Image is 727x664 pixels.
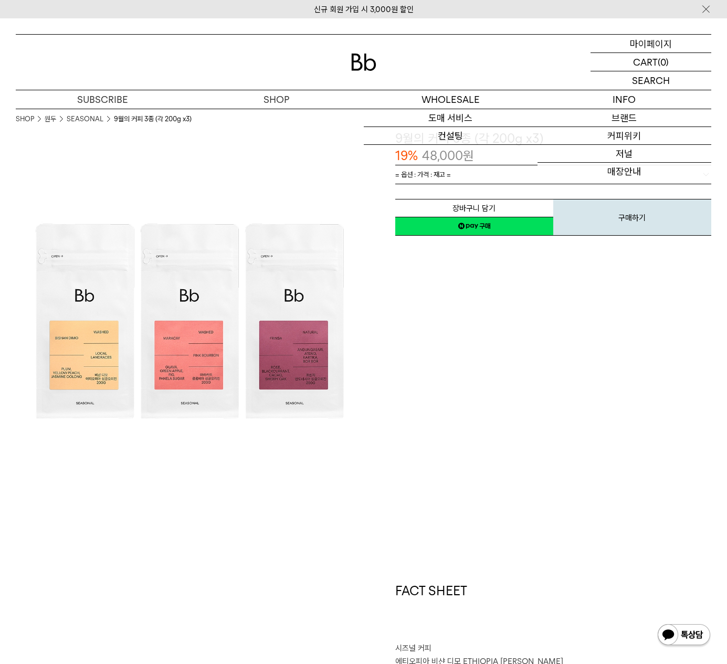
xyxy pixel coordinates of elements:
[395,582,712,642] h1: FACT SHEET
[395,644,431,653] span: 시즈널 커피
[538,127,711,145] a: 커피위키
[591,53,711,71] a: CART (0)
[538,109,711,127] a: 브랜드
[538,145,711,163] a: 저널
[16,130,364,478] img: 9월의 커피 3종 (각 200g x3)
[314,5,414,14] a: 신규 회원 가입 시 3,000원 할인
[189,90,363,109] a: SHOP
[658,53,669,71] p: (0)
[45,114,56,124] a: 원두
[114,114,192,124] li: 9월의 커피 3종 (각 200g x3)
[395,165,451,184] span: = 옵션 : 가격 : 재고 =
[67,114,103,124] a: SEASONAL
[364,127,538,145] a: 컨설팅
[632,71,670,90] p: SEARCH
[633,53,658,71] p: CART
[16,114,34,124] a: SHOP
[657,623,711,648] img: 카카오톡 채널 1:1 채팅 버튼
[395,199,553,217] button: 장바구니 담기
[553,199,711,236] button: 구매하기
[630,35,672,52] p: 마이페이지
[364,90,538,109] p: WHOLESALE
[364,145,538,163] a: 오피스 커피구독
[16,90,189,109] a: SUBSCRIBE
[538,90,711,109] p: INFO
[351,54,376,71] img: 로고
[395,147,418,165] p: 19%
[395,217,553,236] a: 새창
[538,163,711,181] a: 매장안내
[364,109,538,127] a: 도매 서비스
[422,147,474,165] p: 48,000
[463,148,474,163] span: 원
[591,35,711,53] a: 마이페이지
